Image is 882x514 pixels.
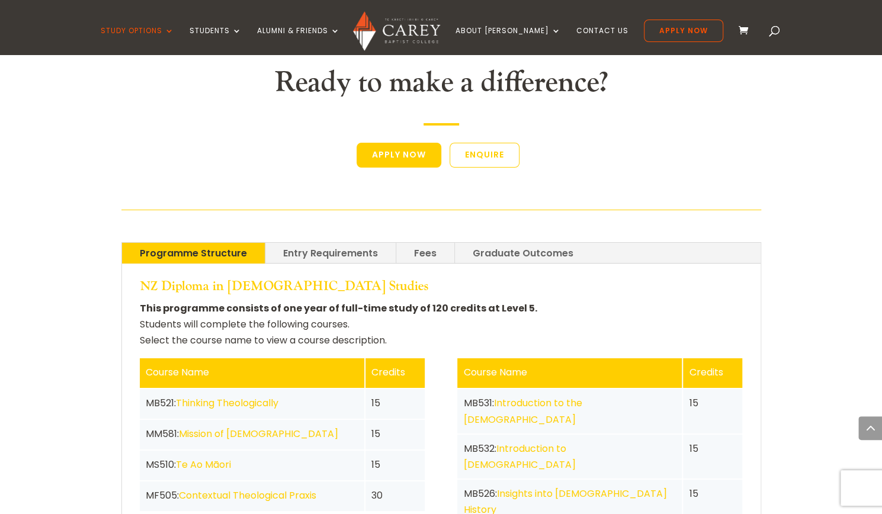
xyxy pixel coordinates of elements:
div: Credits [371,364,419,380]
div: Course Name [463,364,676,380]
a: Graduate Outcomes [455,243,591,264]
a: Contextual Theological Praxis [179,489,316,502]
a: Fees [396,243,454,264]
p: Students will complete the following courses. Select the course name to view a course description. [140,300,743,358]
div: MS510: [146,457,358,473]
div: 15 [371,457,419,473]
div: 30 [371,487,419,503]
div: MB521: [146,395,358,411]
a: About [PERSON_NAME] [456,27,561,54]
a: Contact Us [576,27,628,54]
a: Introduction to [DEMOGRAPHIC_DATA] [463,442,575,471]
img: Carey Baptist College [353,11,440,51]
div: 15 [371,395,419,411]
a: Introduction to the [DEMOGRAPHIC_DATA] [463,396,582,426]
div: 15 [689,441,736,457]
a: Enquire [450,143,519,168]
a: Programme Structure [122,243,265,264]
div: 15 [689,395,736,411]
a: Students [190,27,242,54]
a: Study Options [101,27,174,54]
a: Thinking Theologically [176,396,278,410]
div: 15 [371,426,419,442]
div: MF505: [146,487,358,503]
a: Apply Now [357,143,441,168]
div: 15 [689,486,736,502]
a: Mission of [DEMOGRAPHIC_DATA] [179,427,338,441]
a: Entry Requirements [265,243,396,264]
h4: NZ Diploma in [DEMOGRAPHIC_DATA] Studies [140,278,743,300]
div: MB531: [463,395,676,427]
div: MM581: [146,426,358,442]
div: MB532: [463,441,676,473]
h2: Ready to make a difference? [121,66,761,106]
strong: This programme consists of one year of full-time study of 120 credits at Level 5. [140,301,537,315]
a: Alumni & Friends [257,27,340,54]
a: Apply Now [644,20,723,42]
a: Te Ao Māori [176,458,231,471]
div: Course Name [146,364,358,380]
div: Credits [689,364,736,380]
